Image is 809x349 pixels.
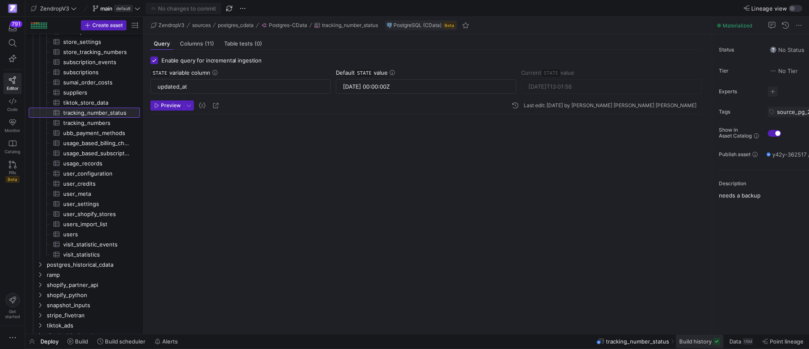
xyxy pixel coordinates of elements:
[63,230,130,239] span: users​​​​​​​​​
[29,128,140,138] div: Press SPACE to select this row.
[29,128,140,138] a: ubb_payment_methods​​​​​​​​​
[63,47,130,57] span: store_tracking_numbers​​​​​​​​​
[47,331,139,341] span: tiktok_shipping_dates
[29,290,140,300] div: Press SPACE to select this row.
[40,338,59,345] span: Deploy
[3,1,21,16] a: https://storage.googleapis.com/y42-prod-data-exchange/images/qZXOSqkTtPuVcXVzF40oUlM07HVTwZXfPK0U...
[63,240,130,249] span: visit_statistic_events​​​​​​​​​
[723,22,752,29] span: Materialized
[29,199,140,209] div: Press SPACE to select this row.
[150,69,210,76] span: variable column
[63,179,130,189] span: user_credits​​​​​​​​​
[355,69,374,77] span: STATE
[29,87,140,97] div: Press SPACE to select this row.
[770,68,798,74] span: No Tier
[3,20,21,35] button: 791
[47,280,139,290] span: shopify_partner_api
[29,179,140,189] a: user_credits​​​​​​​​​
[63,88,130,97] span: suppliers​​​​​​​​​
[29,249,140,260] div: Press SPACE to select this row.
[719,109,761,115] span: Tags
[29,310,140,320] div: Press SPACE to select this row.
[3,157,21,186] a: PRsBeta
[729,338,741,345] span: Data
[29,330,140,341] div: Press SPACE to select this row.
[29,229,140,239] a: users​​​​​​​​​
[29,239,140,249] a: visit_statistic_events​​​​​​​​​
[63,159,130,168] span: usage_records​​​​​​​​​
[47,270,139,280] span: ramp
[29,47,140,57] a: store_tracking_numbers​​​​​​​​​
[29,189,140,199] div: Press SPACE to select this row.
[29,168,140,179] div: Press SPACE to select this row.
[336,69,388,76] span: Default value
[768,65,800,76] button: No tierNo Tier
[94,334,149,349] button: Build scheduler
[161,103,181,108] span: Preview
[63,68,130,77] span: subscriptions​​​​​​​​​
[9,170,16,175] span: PRs
[3,115,21,136] a: Monitor
[47,290,139,300] span: shopify_python
[29,37,140,47] div: Press SPACE to select this row.
[420,214,432,227] img: logo.gif
[29,270,140,280] div: Press SPACE to select this row.
[64,334,92,349] button: Build
[105,338,145,345] span: Build scheduler
[63,118,130,128] span: tracking_numbers​​​​​​​​​
[161,57,262,64] span: Enable query for incremental ingestion
[63,199,130,209] span: user_settings​​​​​​​​​
[675,334,724,349] button: Build history
[5,309,20,319] span: Get started
[719,89,761,95] span: Experts
[5,149,20,154] span: Catalog
[63,209,130,219] span: user_shopify_stores​​​​​​​​​
[63,250,130,260] span: visit_statistics​​​​​​​​​
[541,69,560,77] span: STATE
[29,239,140,249] div: Press SPACE to select this row.
[190,20,213,30] button: sources
[521,69,574,76] span: Current value
[29,47,140,57] div: Press SPACE to select this row.
[29,168,140,179] a: user_configuration​​​​​​​​​
[29,108,140,118] a: tracking_number_status​​​​​​​​​
[29,118,140,128] a: tracking_numbers​​​​​​​​​
[751,5,787,12] span: Lineage view
[3,289,21,322] button: Getstarted
[29,77,140,87] a: sumai_order_costs​​​​​​​​​
[29,189,140,199] a: user_meta​​​​​​​​​
[63,78,130,87] span: sumai_order_costs​​​​​​​​​
[10,21,22,27] div: 791
[719,68,761,74] span: Tier
[63,189,130,199] span: user_meta​​​​​​​​​
[63,57,130,67] span: subscription_events​​​​​​​​​
[719,152,750,157] span: Publish asset
[29,97,140,108] div: Press SPACE to select this row.
[29,249,140,260] a: visit_statistics​​​​​​​​​
[29,158,140,168] a: usage_records​​​​​​​​​
[63,128,130,138] span: ubb_payment_methods​​​​​​​​​
[679,338,712,345] span: Build history
[770,46,777,53] img: No status
[768,44,806,55] button: No statusNo Status
[100,5,113,12] span: main
[770,338,804,345] span: Point lineage
[29,138,140,148] a: usage_based_billing_charges​​​​​​​​​
[29,229,140,239] div: Press SPACE to select this row.
[3,136,21,157] a: Catalog
[29,57,140,67] a: subscription_events​​​​​​​​​
[63,169,130,179] span: user_configuration​​​​​​​​​
[29,87,140,97] a: suppliers​​​​​​​​​
[254,41,262,46] span: (0)
[47,300,139,310] span: snapshot_inputs
[770,46,804,53] span: No Status
[29,37,140,47] a: store_settings​​​​​​​​​
[269,22,307,28] span: Postgres-CData
[224,41,262,46] span: Table tests
[75,338,88,345] span: Build
[29,300,140,310] div: Press SPACE to select this row.
[47,260,139,270] span: postgres_historical_cdata
[29,179,140,189] div: Press SPACE to select this row.
[150,69,169,77] span: STATE
[387,23,392,28] img: undefined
